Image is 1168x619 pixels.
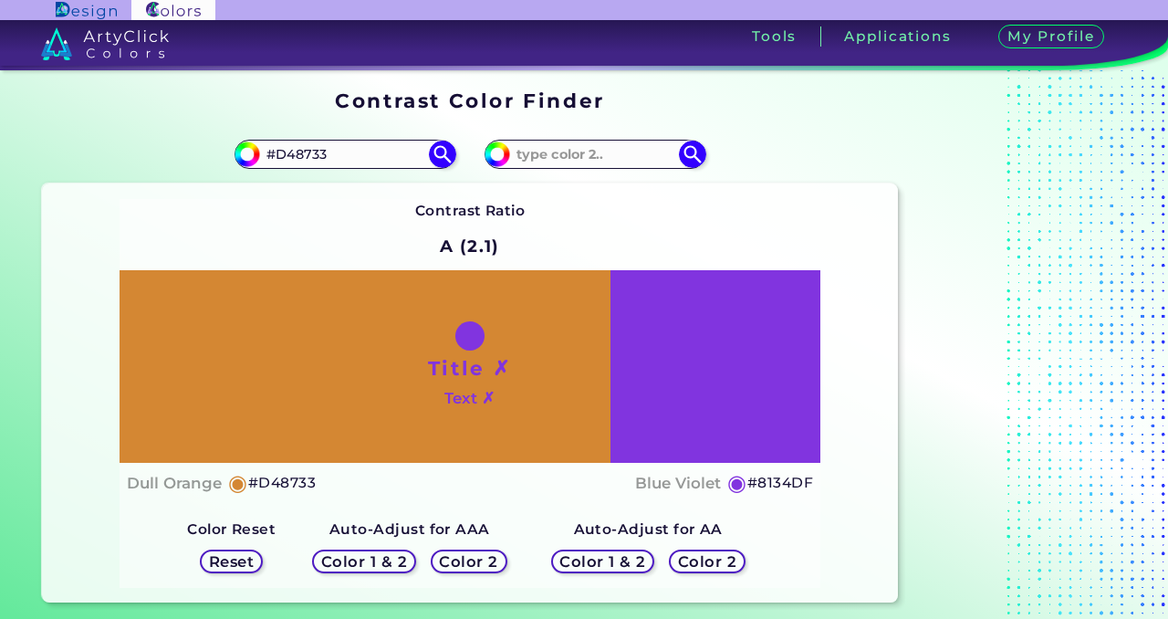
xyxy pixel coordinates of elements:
h1: Contrast Color Finder [335,87,604,114]
strong: Contrast Ratio [415,202,526,219]
input: type color 1.. [260,142,430,166]
h1: Title ✗ [428,354,512,382]
h5: Color 2 [438,553,500,569]
input: type color 2.. [510,142,680,166]
h2: A (2.1) [432,226,507,267]
h5: #D48733 [248,471,316,495]
h3: My Profile [998,25,1104,49]
img: icon search [679,141,706,168]
strong: Auto-Adjust for AA [574,520,723,538]
h3: Tools [752,29,797,43]
img: logo_artyclick_colors_white.svg [41,27,170,60]
h5: ◉ [228,472,248,494]
h4: Blue Violet [635,470,721,497]
h5: Color 1 & 2 [318,553,409,569]
h4: Text ✗ [444,385,495,412]
h5: Color 2 [676,553,738,569]
img: icon search [429,141,456,168]
strong: Color Reset [187,520,276,538]
h5: #8134DF [747,471,813,495]
h3: Applications [844,29,951,43]
h5: ◉ [727,472,747,494]
h4: Dull Orange [127,470,222,497]
img: ArtyClick Design logo [56,2,117,19]
strong: Auto-Adjust for AAA [329,520,490,538]
h5: Reset [208,553,255,569]
h5: Color 1 & 2 [558,553,648,569]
